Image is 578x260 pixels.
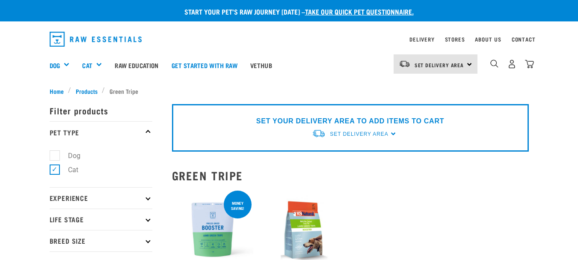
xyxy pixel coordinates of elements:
[50,100,152,121] p: Filter products
[50,87,68,96] a: Home
[50,60,60,70] a: Dog
[507,60,516,69] img: user.png
[244,48,279,82] a: Vethub
[224,197,252,215] div: Money saving!
[409,38,434,41] a: Delivery
[108,48,165,82] a: Raw Education
[54,164,82,175] label: Cat
[330,131,388,137] span: Set Delivery Area
[50,32,142,47] img: Raw Essentials Logo
[71,87,102,96] a: Products
[445,38,465,41] a: Stores
[50,230,152,251] p: Breed Size
[305,9,414,13] a: take our quick pet questionnaire.
[82,60,92,70] a: Cat
[256,116,444,126] p: SET YOUR DELIVERY AREA TO ADD ITEMS TO CART
[54,150,84,161] label: Dog
[512,38,536,41] a: Contact
[43,28,536,50] nav: dropdown navigation
[50,121,152,143] p: Pet Type
[172,169,529,182] h2: Green Tripe
[76,87,98,96] span: Products
[50,87,64,96] span: Home
[165,48,244,82] a: Get started with Raw
[312,129,326,138] img: van-moving.png
[415,63,464,66] span: Set Delivery Area
[50,209,152,230] p: Life Stage
[50,187,152,209] p: Experience
[50,87,529,96] nav: breadcrumbs
[475,38,501,41] a: About Us
[490,60,498,68] img: home-icon-1@2x.png
[525,60,534,69] img: home-icon@2x.png
[399,60,410,68] img: van-moving.png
